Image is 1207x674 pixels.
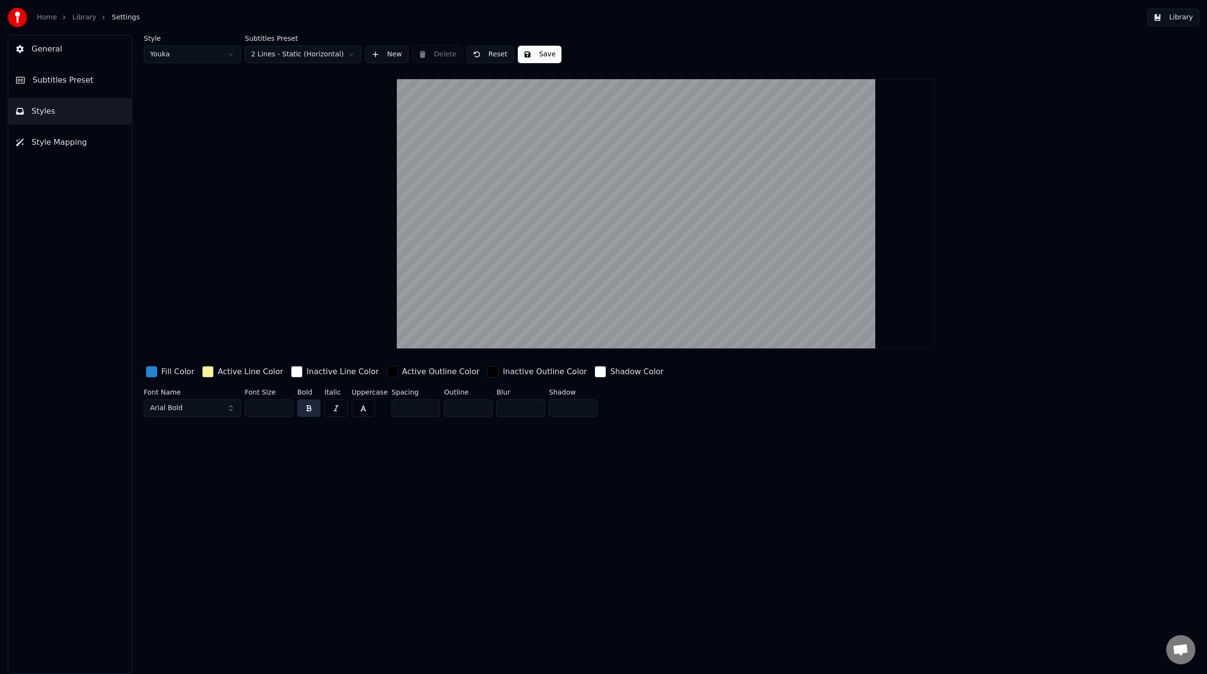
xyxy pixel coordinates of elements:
[324,389,348,396] label: Italic
[144,364,196,380] button: Fill Color
[37,13,57,22] a: Home
[467,46,514,63] button: Reset
[32,43,62,55] span: General
[593,364,665,380] button: Shadow Color
[161,366,194,378] div: Fill Color
[8,35,132,63] button: General
[444,389,493,396] label: Outline
[245,389,293,396] label: Font Size
[503,366,587,378] div: Inactive Outline Color
[218,366,283,378] div: Active Line Color
[8,129,132,156] button: Style Mapping
[306,366,379,378] div: Inactive Line Color
[1166,635,1195,664] div: Open chat
[72,13,96,22] a: Library
[200,364,285,380] button: Active Line Color
[610,366,663,378] div: Shadow Color
[549,389,597,396] label: Shadow
[144,35,241,42] label: Style
[8,98,132,125] button: Styles
[33,74,93,86] span: Subtitles Preset
[8,8,27,27] img: youka
[297,389,321,396] label: Bold
[37,13,140,22] nav: breadcrumb
[245,35,361,42] label: Subtitles Preset
[402,366,479,378] div: Active Outline Color
[289,364,381,380] button: Inactive Line Color
[496,389,545,396] label: Blur
[391,389,440,396] label: Spacing
[112,13,139,22] span: Settings
[32,137,87,148] span: Style Mapping
[8,67,132,94] button: Subtitles Preset
[144,389,241,396] label: Font Name
[365,46,408,63] button: New
[518,46,561,63] button: Save
[150,403,183,413] span: Arial Bold
[485,364,589,380] button: Inactive Outline Color
[352,389,388,396] label: Uppercase
[1147,9,1199,26] button: Library
[385,364,481,380] button: Active Outline Color
[32,105,55,117] span: Styles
